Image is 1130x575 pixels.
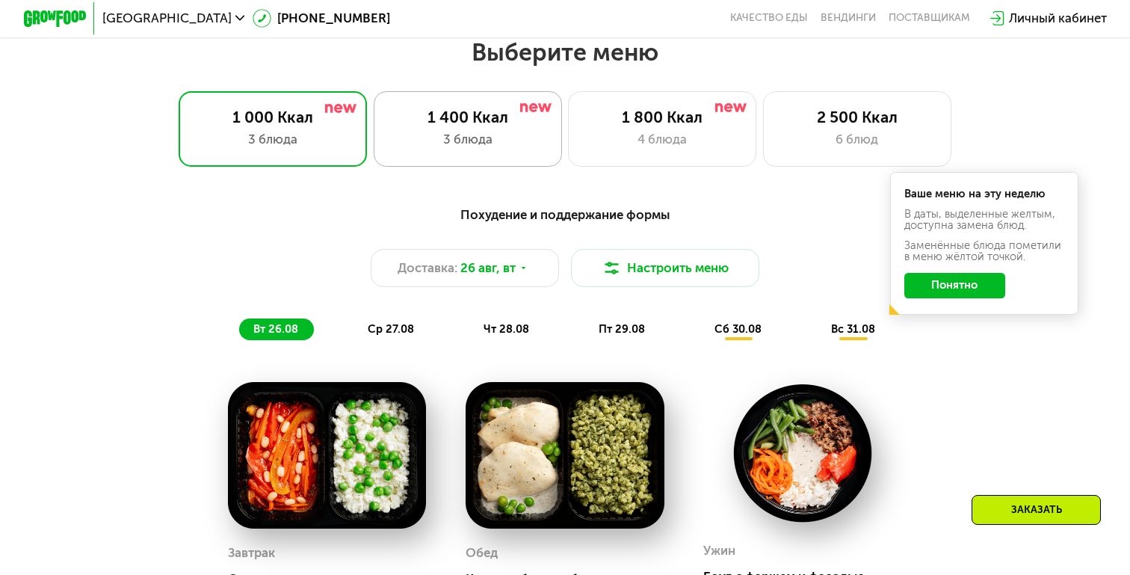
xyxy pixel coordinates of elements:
[195,108,351,126] div: 1 000 Ккал
[703,539,735,563] div: Ужин
[484,322,529,336] span: чт 28.08
[779,108,935,126] div: 2 500 Ккал
[904,209,1064,230] div: В даты, выделенные желтым, доступна замена блюд.
[102,12,232,25] span: [GEOGRAPHIC_DATA]
[972,495,1101,525] div: Заказать
[904,273,1006,298] button: Понятно
[599,322,645,336] span: пт 29.08
[889,12,970,25] div: поставщикам
[195,130,351,149] div: 3 блюда
[584,130,740,149] div: 4 блюда
[228,541,275,565] div: Завтрак
[821,12,876,25] a: Вендинги
[368,322,414,336] span: ср 27.08
[904,240,1064,262] div: Заменённые блюда пометили в меню жёлтой точкой.
[50,37,1080,67] h2: Выберите меню
[100,205,1029,224] div: Похудение и поддержание формы
[1009,9,1107,28] div: Личный кабинет
[466,541,498,565] div: Обед
[904,188,1064,200] div: Ваше меню на эту неделю
[460,259,516,277] span: 26 авг, вт
[390,130,546,149] div: 3 блюда
[571,249,759,286] button: Настроить меню
[390,108,546,126] div: 1 400 Ккал
[584,108,740,126] div: 1 800 Ккал
[398,259,457,277] span: Доставка:
[730,12,808,25] a: Качество еды
[831,322,875,336] span: вс 31.08
[253,9,391,28] a: [PHONE_NUMBER]
[253,322,298,336] span: вт 26.08
[779,130,935,149] div: 6 блюд
[714,322,762,336] span: сб 30.08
